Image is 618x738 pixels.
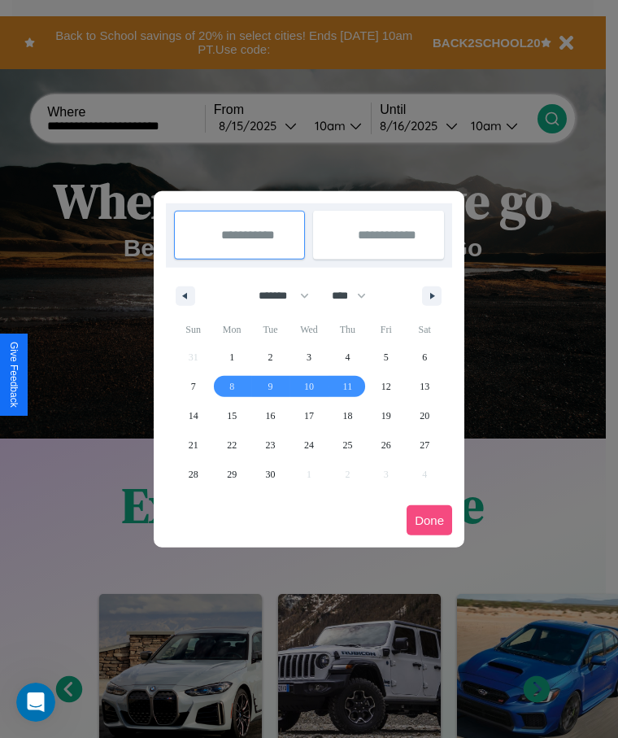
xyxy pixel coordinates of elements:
[268,343,273,372] span: 2
[174,401,212,430] button: 14
[345,343,350,372] span: 4
[174,317,212,343] span: Sun
[406,372,444,401] button: 13
[8,342,20,408] div: Give Feedback
[329,343,367,372] button: 4
[329,401,367,430] button: 18
[266,401,276,430] span: 16
[420,401,429,430] span: 20
[289,343,328,372] button: 3
[381,372,391,401] span: 12
[289,317,328,343] span: Wed
[304,372,314,401] span: 10
[289,430,328,460] button: 24
[304,430,314,460] span: 24
[381,430,391,460] span: 26
[212,372,250,401] button: 8
[406,317,444,343] span: Sat
[367,401,405,430] button: 19
[367,317,405,343] span: Fri
[422,343,427,372] span: 6
[174,430,212,460] button: 21
[189,430,198,460] span: 21
[268,372,273,401] span: 9
[342,401,352,430] span: 18
[420,430,429,460] span: 27
[407,505,452,535] button: Done
[229,343,234,372] span: 1
[343,372,353,401] span: 11
[189,401,198,430] span: 14
[191,372,196,401] span: 7
[289,372,328,401] button: 10
[212,460,250,489] button: 29
[406,430,444,460] button: 27
[251,460,289,489] button: 30
[406,401,444,430] button: 20
[251,317,289,343] span: Tue
[406,343,444,372] button: 6
[381,401,391,430] span: 19
[212,317,250,343] span: Mon
[304,401,314,430] span: 17
[227,460,237,489] span: 29
[329,372,367,401] button: 11
[212,430,250,460] button: 22
[227,401,237,430] span: 15
[289,401,328,430] button: 17
[266,460,276,489] span: 30
[174,372,212,401] button: 7
[229,372,234,401] span: 8
[251,401,289,430] button: 16
[307,343,311,372] span: 3
[420,372,429,401] span: 13
[227,430,237,460] span: 22
[251,430,289,460] button: 23
[251,372,289,401] button: 9
[189,460,198,489] span: 28
[251,343,289,372] button: 2
[212,343,250,372] button: 1
[174,460,212,489] button: 28
[367,430,405,460] button: 26
[16,683,55,722] iframe: Intercom live chat
[266,430,276,460] span: 23
[212,401,250,430] button: 15
[384,343,389,372] span: 5
[329,430,367,460] button: 25
[342,430,352,460] span: 25
[367,343,405,372] button: 5
[367,372,405,401] button: 12
[329,317,367,343] span: Thu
